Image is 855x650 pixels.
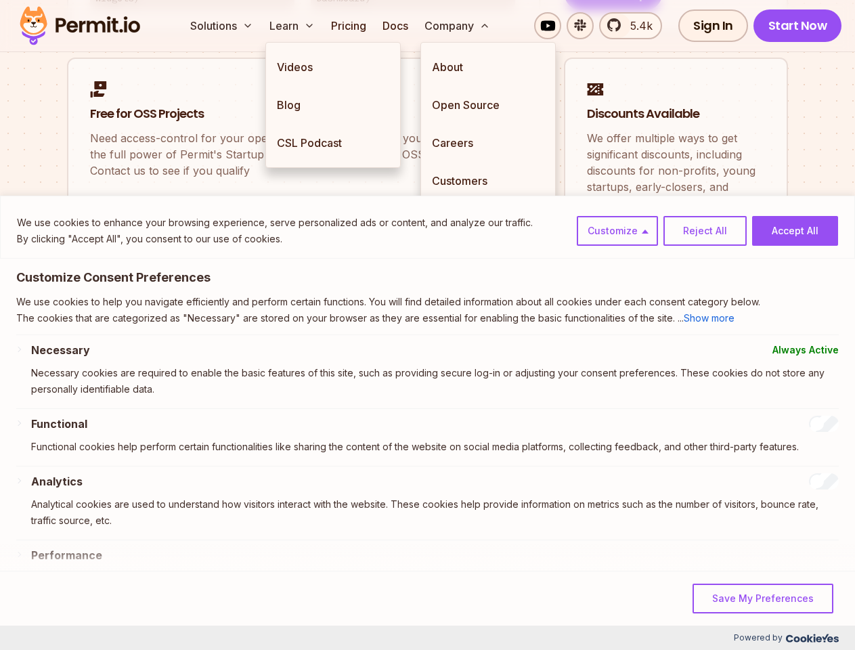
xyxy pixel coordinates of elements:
a: Careers [421,124,555,162]
p: Necessary cookies are required to enable the basic features of this site, such as providing secur... [31,365,839,397]
button: Analytics [31,473,83,490]
a: Start Now [753,9,842,42]
p: Analytical cookies are used to understand how visitors interact with the website. These cookies h... [31,496,839,529]
button: Reject All [663,216,747,246]
p: We use cookies to enhance your browsing experience, serve personalized ads or content, and analyz... [17,215,533,231]
input: Enable Functional [809,416,839,432]
h2: Free for OSS Projects [90,106,517,123]
a: Open Source [421,86,555,124]
a: Docs [377,12,414,39]
a: 5.4k [599,12,662,39]
button: Functional [31,416,87,432]
a: Sign In [678,9,748,42]
p: By clicking "Accept All", you consent to our use of cookies. [17,231,533,247]
img: Cookieyes logo [786,634,839,643]
button: Save My Preferences [693,584,833,613]
p: Need access-control for your open-source project? We got you covered! Enjoy the full power of Per... [90,130,517,179]
button: Customize [577,216,658,246]
button: Solutions [185,12,259,39]
input: Enable Analytics [809,473,839,490]
button: Company [419,12,496,39]
span: Customize Consent Preferences [16,269,211,286]
button: Necessary [31,342,90,358]
p: The cookies that are categorized as "Necessary" are stored on your browser as they are essential ... [16,310,839,326]
img: Permit logo [14,3,146,49]
button: Learn [264,12,320,39]
a: About [421,48,555,86]
a: Customers [421,162,555,200]
a: CSL Podcast [266,124,400,162]
a: Videos [266,48,400,86]
button: Accept All [752,216,838,246]
h2: Discounts Available [587,106,765,123]
span: 5.4k [622,18,653,34]
a: Pricing [326,12,372,39]
a: Discounts AvailableWe offer multiple ways to get significant discounts, including discounts for n... [564,58,788,262]
a: Blog [266,86,400,124]
span: Always Active [772,342,839,358]
p: We offer multiple ways to get significant discounts, including discounts for non-profits, young s... [587,130,765,211]
button: Show more [684,310,735,326]
a: Free for OSS ProjectsNeed access-control for your open-source project? We got you covered! Enjoy ... [67,58,540,262]
p: We use cookies to help you navigate efficiently and perform certain functions. You will find deta... [16,294,839,310]
p: Functional cookies help perform certain functionalities like sharing the content of the website o... [31,439,839,455]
